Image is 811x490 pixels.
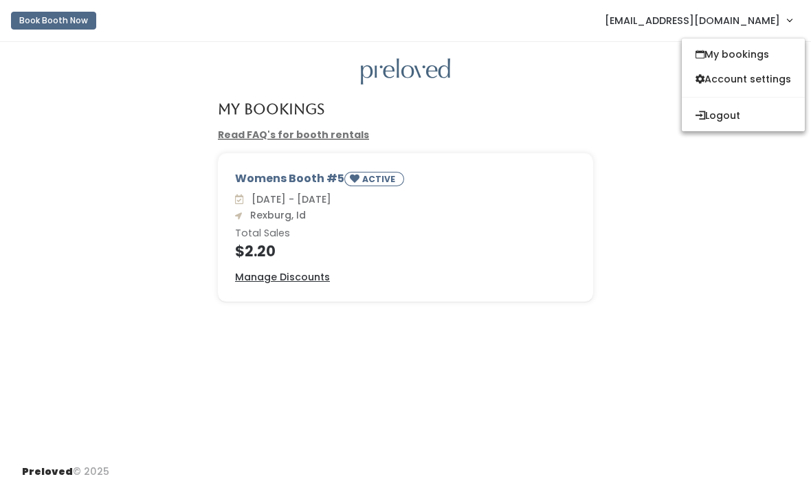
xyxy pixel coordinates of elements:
span: [DATE] - [DATE] [246,192,331,206]
a: Manage Discounts [235,270,330,285]
h4: My Bookings [218,101,324,117]
h4: $2.20 [235,243,576,259]
span: [EMAIL_ADDRESS][DOMAIN_NAME] [605,13,780,28]
div: © 2025 [22,454,109,479]
a: Read FAQ's for booth rentals [218,128,369,142]
a: [EMAIL_ADDRESS][DOMAIN_NAME] [591,5,806,35]
button: Book Booth Now [11,12,96,30]
div: Womens Booth #5 [235,170,576,192]
span: Preloved [22,465,73,478]
a: My bookings [682,42,805,67]
button: Logout [682,103,805,128]
h6: Total Sales [235,228,576,239]
small: ACTIVE [362,173,398,185]
a: Book Booth Now [11,5,96,36]
a: Account settings [682,67,805,91]
img: preloved logo [361,58,450,85]
u: Manage Discounts [235,270,330,284]
span: Rexburg, Id [245,208,306,222]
